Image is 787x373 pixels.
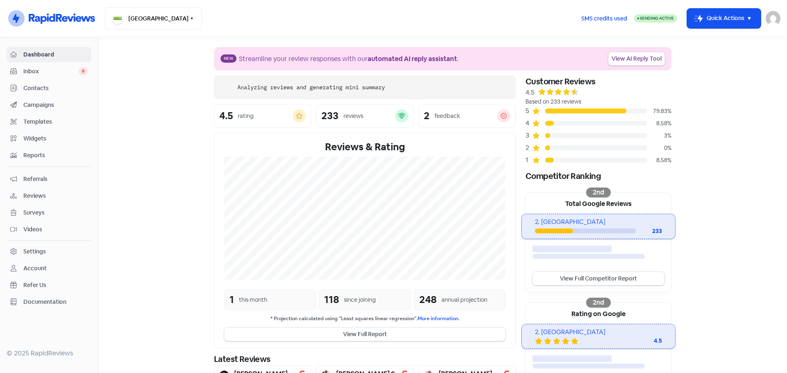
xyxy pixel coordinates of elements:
[586,188,611,197] div: 2nd
[321,111,339,121] div: 233
[23,151,88,160] span: Reports
[7,348,91,358] div: © 2025 RapidReviews
[766,11,780,26] img: User
[629,337,662,345] div: 4.5
[7,294,91,310] a: Documentation
[23,208,88,217] span: Surveys
[23,84,88,93] span: Contacts
[23,247,46,256] div: Settings
[647,107,671,115] div: 79.83%
[647,131,671,140] div: 3%
[7,188,91,203] a: Reviews
[214,104,311,128] a: 4.5rating
[214,353,516,365] div: Latest Reviews
[79,67,88,75] span: 0
[647,144,671,152] div: 0%
[526,303,671,324] div: Rating on Google
[7,47,91,62] a: Dashboard
[221,54,237,63] span: New
[105,7,202,29] button: [GEOGRAPHIC_DATA]
[441,296,487,304] div: annual projection
[7,97,91,113] a: Campaigns
[7,205,91,220] a: Surveys
[23,298,88,306] span: Documentation
[344,296,376,304] div: since joining
[581,14,627,23] span: SMS credits used
[7,222,91,237] a: Videos
[525,106,532,116] div: 5
[237,83,385,92] div: Analyzing reviews and generating mini summary
[7,148,91,163] a: Reports
[7,131,91,146] a: Widgets
[230,292,234,307] div: 1
[23,175,88,183] span: Referrals
[525,131,532,140] div: 3
[525,97,671,106] div: Based on 233 reviews
[7,244,91,259] a: Settings
[23,134,88,143] span: Widgets
[368,54,457,63] b: automated AI reply assistant
[7,278,91,293] a: Refer Us
[525,170,671,182] div: Competitor Ranking
[525,75,671,88] div: Customer Reviews
[640,16,674,21] span: Sending Active
[434,112,460,120] div: feedback
[586,298,611,307] div: 2nd
[7,261,91,276] a: Account
[23,50,88,59] span: Dashboard
[419,104,516,128] a: 2feedback
[23,118,88,126] span: Templates
[343,112,363,120] div: reviews
[7,81,91,96] a: Contacts
[239,296,267,304] div: this month
[424,111,430,121] div: 2
[239,54,459,64] div: Streamline your review responses with our .
[7,114,91,129] a: Templates
[647,119,671,128] div: 8.58%
[525,155,532,165] div: 1
[316,104,413,128] a: 233reviews
[23,67,79,76] span: Inbox
[23,101,88,109] span: Campaigns
[687,9,761,28] button: Quick Actions
[224,328,505,341] button: View Full Report
[535,217,662,227] div: 2. [GEOGRAPHIC_DATA]
[525,143,532,153] div: 2
[608,52,665,66] a: View AI Reply Tool
[526,192,671,214] div: Total Google Reviews
[532,272,664,285] a: View Full Competitor Report
[7,64,91,79] a: Inbox 0
[418,315,459,322] a: More information.
[647,156,671,165] div: 8.58%
[238,112,254,120] div: rating
[525,88,535,97] div: 4.5
[224,140,505,154] div: Reviews & Rating
[219,111,233,121] div: 4.5
[634,14,677,23] a: Sending Active
[324,292,339,307] div: 118
[535,328,662,337] div: 2. [GEOGRAPHIC_DATA]
[224,315,505,323] small: * Projection calculated using "Least squares linear regression".
[574,14,634,22] a: SMS credits used
[7,172,91,187] a: Referrals
[525,118,532,128] div: 4
[23,281,88,289] span: Refer Us
[23,192,88,200] span: Reviews
[636,227,662,235] div: 233
[419,292,437,307] div: 248
[23,264,47,273] div: Account
[23,225,88,234] span: Videos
